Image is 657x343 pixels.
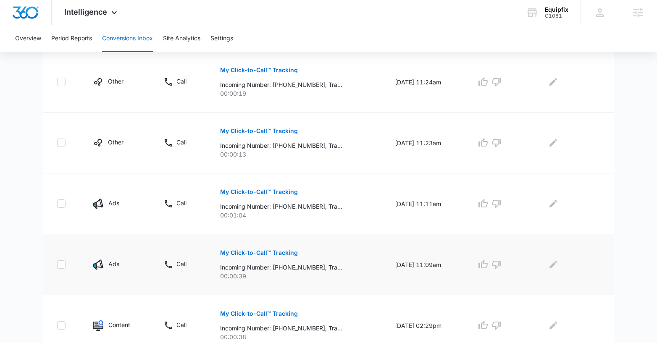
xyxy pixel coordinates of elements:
p: 00:00:39 [220,272,374,280]
button: Conversions Inbox [102,25,153,52]
span: Intelligence [64,8,107,16]
p: My Click-to-Call™ Tracking [220,128,298,134]
p: 00:00:38 [220,333,374,341]
button: Settings [210,25,233,52]
button: Period Reports [51,25,92,52]
p: My Click-to-Call™ Tracking [220,189,298,195]
button: My Click-to-Call™ Tracking [220,243,298,263]
button: Edit Comments [547,75,560,89]
button: Overview [15,25,41,52]
td: [DATE] 11:24am [385,52,467,113]
p: My Click-to-Call™ Tracking [220,311,298,317]
p: My Click-to-Call™ Tracking [220,250,298,256]
p: 00:01:04 [220,211,374,220]
p: Call [176,199,187,207]
p: My Click-to-Call™ Tracking [220,67,298,73]
button: Edit Comments [547,258,560,271]
p: Incoming Number: [PHONE_NUMBER], Tracking Number: [PHONE_NUMBER], Ring To: [PHONE_NUMBER], Caller... [220,80,342,89]
p: Call [176,320,187,329]
p: 00:00:19 [220,89,374,98]
div: account name [545,6,568,13]
p: Call [176,138,187,147]
p: Ads [108,259,119,268]
button: Site Analytics [163,25,200,52]
button: My Click-to-Call™ Tracking [220,60,298,80]
div: account id [545,13,568,19]
p: Other [108,138,124,147]
button: Edit Comments [547,319,560,332]
p: Incoming Number: [PHONE_NUMBER], Tracking Number: [PHONE_NUMBER], Ring To: [PHONE_NUMBER], Caller... [220,324,342,333]
p: Other [108,77,124,86]
p: Incoming Number: [PHONE_NUMBER], Tracking Number: [PHONE_NUMBER], Ring To: [PHONE_NUMBER], Caller... [220,202,342,211]
p: Content [108,320,130,329]
td: [DATE] 11:11am [385,173,467,234]
button: Edit Comments [547,197,560,210]
p: 00:00:13 [220,150,374,159]
button: Edit Comments [547,136,560,149]
p: Ads [108,199,119,207]
button: My Click-to-Call™ Tracking [220,121,298,141]
p: Call [176,77,187,86]
button: My Click-to-Call™ Tracking [220,304,298,324]
td: [DATE] 11:09am [385,234,467,295]
p: Call [176,259,187,268]
p: Incoming Number: [PHONE_NUMBER], Tracking Number: [PHONE_NUMBER], Ring To: [PHONE_NUMBER], Caller... [220,263,342,272]
td: [DATE] 11:23am [385,113,467,173]
p: Incoming Number: [PHONE_NUMBER], Tracking Number: [PHONE_NUMBER], Ring To: [PHONE_NUMBER], Caller... [220,141,342,150]
button: My Click-to-Call™ Tracking [220,182,298,202]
